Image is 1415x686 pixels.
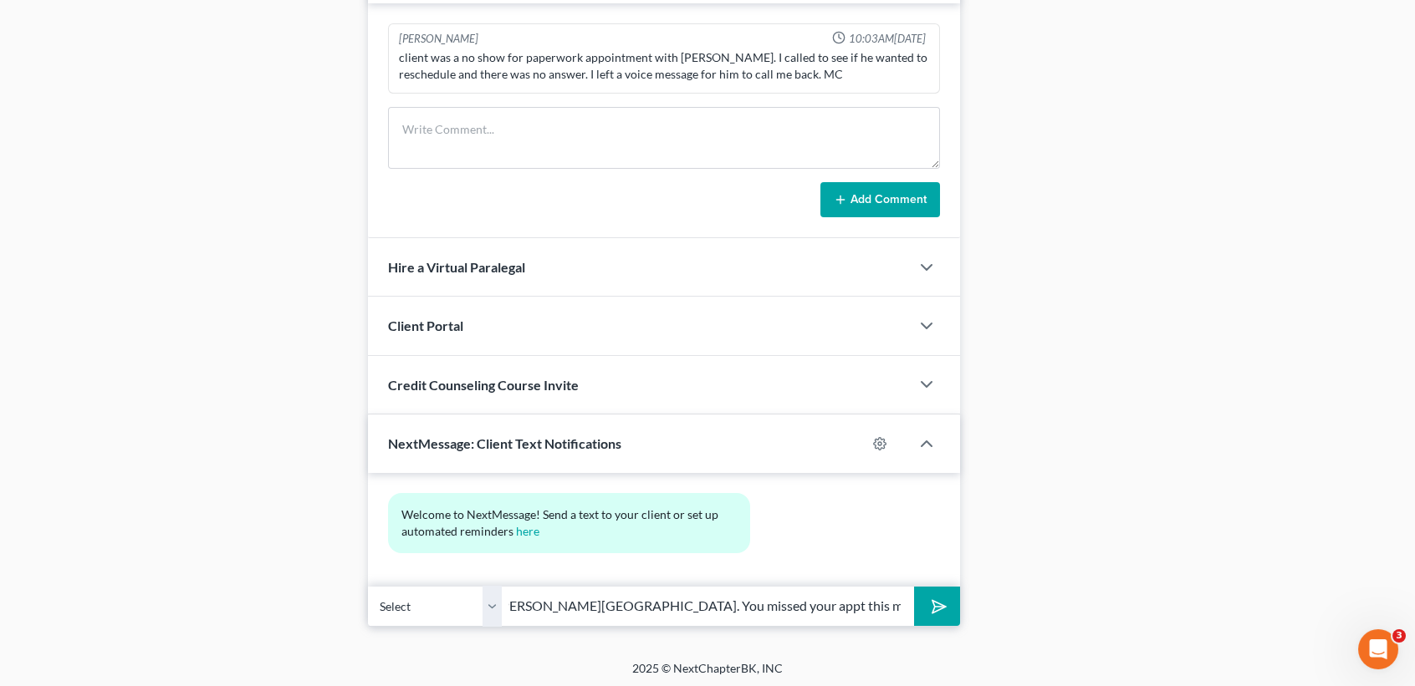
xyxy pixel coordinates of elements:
[388,318,463,333] span: Client Portal
[849,31,926,47] span: 10:03AM[DATE]
[1392,629,1406,643] span: 3
[399,31,478,47] div: [PERSON_NAME]
[388,377,579,393] span: Credit Counseling Course Invite
[820,182,940,217] button: Add Comment
[1358,629,1398,669] iframe: Intercom live chat
[516,524,539,538] a: here
[388,259,525,275] span: Hire a Virtual Paralegal
[401,507,721,538] span: Welcome to NextMessage! Send a text to your client or set up automated reminders
[388,435,621,451] span: NextMessage: Client Text Notifications
[502,586,914,627] input: Say something...
[399,49,929,83] div: client was a no show for paperwork appointment with [PERSON_NAME]. I called to see if he wanted t...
